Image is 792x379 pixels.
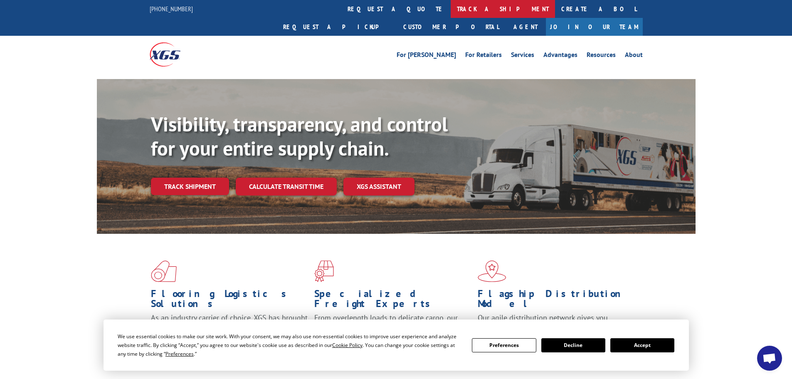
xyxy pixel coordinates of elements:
[511,52,534,61] a: Services
[277,18,397,36] a: Request a pickup
[314,313,471,350] p: From overlength loads to delicate cargo, our experienced staff knows the best way to move your fr...
[610,338,674,352] button: Accept
[465,52,502,61] a: For Retailers
[757,346,782,371] div: Open chat
[478,289,635,313] h1: Flagship Distribution Model
[151,260,177,282] img: xgs-icon-total-supply-chain-intelligence-red
[472,338,536,352] button: Preferences
[151,178,229,195] a: Track shipment
[332,342,363,349] span: Cookie Policy
[546,18,643,36] a: Join Our Team
[104,320,689,371] div: Cookie Consent Prompt
[343,178,415,196] a: XGS ASSISTANT
[236,178,337,196] a: Calculate transit time
[505,18,546,36] a: Agent
[165,350,194,357] span: Preferences
[541,338,605,352] button: Decline
[151,289,308,313] h1: Flooring Logistics Solutions
[151,111,448,161] b: Visibility, transparency, and control for your entire supply chain.
[478,313,631,332] span: Our agile distribution network gives you nationwide inventory management on demand.
[587,52,616,61] a: Resources
[478,260,506,282] img: xgs-icon-flagship-distribution-model-red
[150,5,193,13] a: [PHONE_NUMBER]
[397,52,456,61] a: For [PERSON_NAME]
[314,289,471,313] h1: Specialized Freight Experts
[397,18,505,36] a: Customer Portal
[118,332,462,358] div: We use essential cookies to make our site work. With your consent, we may also use non-essential ...
[314,260,334,282] img: xgs-icon-focused-on-flooring-red
[625,52,643,61] a: About
[151,313,308,342] span: As an industry carrier of choice, XGS has brought innovation and dedication to flooring logistics...
[543,52,577,61] a: Advantages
